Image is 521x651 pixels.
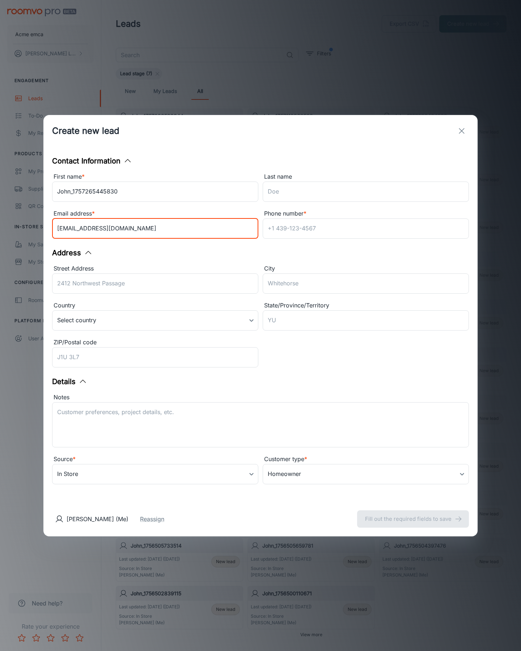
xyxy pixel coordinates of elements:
[52,218,258,239] input: myname@example.com
[263,209,469,218] div: Phone number
[52,464,258,484] div: In Store
[52,182,258,202] input: John
[263,301,469,310] div: State/Province/Territory
[263,273,469,294] input: Whitehorse
[263,172,469,182] div: Last name
[140,515,164,523] button: Reassign
[52,273,258,294] input: 2412 Northwest Passage
[263,182,469,202] input: Doe
[52,347,258,367] input: J1U 3L7
[52,338,258,347] div: ZIP/Postal code
[52,455,258,464] div: Source
[263,310,469,331] input: YU
[67,515,128,523] p: [PERSON_NAME] (Me)
[52,393,469,402] div: Notes
[454,124,469,138] button: exit
[52,376,87,387] button: Details
[52,301,258,310] div: Country
[52,264,258,273] div: Street Address
[52,124,119,137] h1: Create new lead
[52,247,93,258] button: Address
[52,209,258,218] div: Email address
[263,264,469,273] div: City
[52,172,258,182] div: First name
[263,218,469,239] input: +1 439-123-4567
[263,464,469,484] div: Homeowner
[52,156,132,166] button: Contact Information
[52,310,258,331] div: Select country
[263,455,469,464] div: Customer type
